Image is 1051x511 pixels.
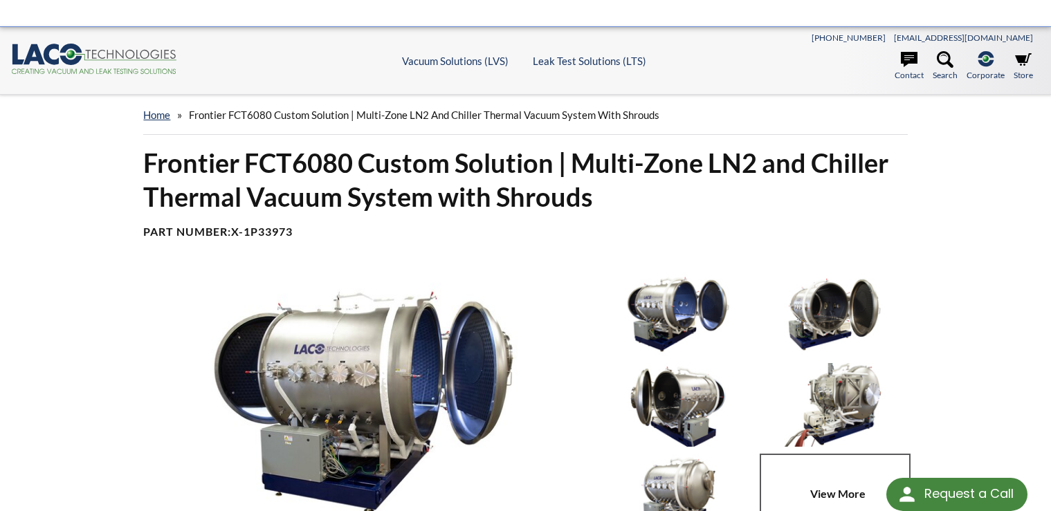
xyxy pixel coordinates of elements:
[812,32,886,43] a: [PHONE_NUMBER]
[533,55,646,67] a: Leak Test Solutions (LTS)
[603,272,753,356] img: Custom Solution | Horizontal Cylindrical Thermal Vacuum (TVAC) Test System, angled view, chamber ...
[894,32,1033,43] a: [EMAIL_ADDRESS][DOMAIN_NAME]
[603,363,753,447] img: Custom Solution | Horizontal Cylindrical Thermal Vacuum (TVAC) Test System, angled view, open cha...
[895,51,924,82] a: Contact
[886,478,1027,511] div: Request a Call
[402,55,509,67] a: Vacuum Solutions (LVS)
[143,95,907,135] div: »
[933,51,958,82] a: Search
[1014,51,1033,82] a: Store
[231,225,293,238] b: X-1P33973
[143,109,170,121] a: home
[760,363,909,447] img: Custom Solution | Horizontal Cylindrical Thermal Vacuum (TVAC) Test System, chamber close-up
[189,109,659,121] span: Frontier FCT6080 Custom Solution | Multi-Zone LN2 and Chiller Thermal Vacuum System with Shrouds
[143,225,907,239] h4: Part Number:
[760,272,909,356] img: Custom Solution | Horizontal Cylindrical Thermal Vacuum (TVAC) Test System, internal chamber view
[896,483,918,505] img: round button
[924,478,1014,510] div: Request a Call
[967,68,1005,82] span: Corporate
[143,146,907,214] h1: Frontier FCT6080 Custom Solution | Multi-Zone LN2 and Chiller Thermal Vacuum System with Shrouds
